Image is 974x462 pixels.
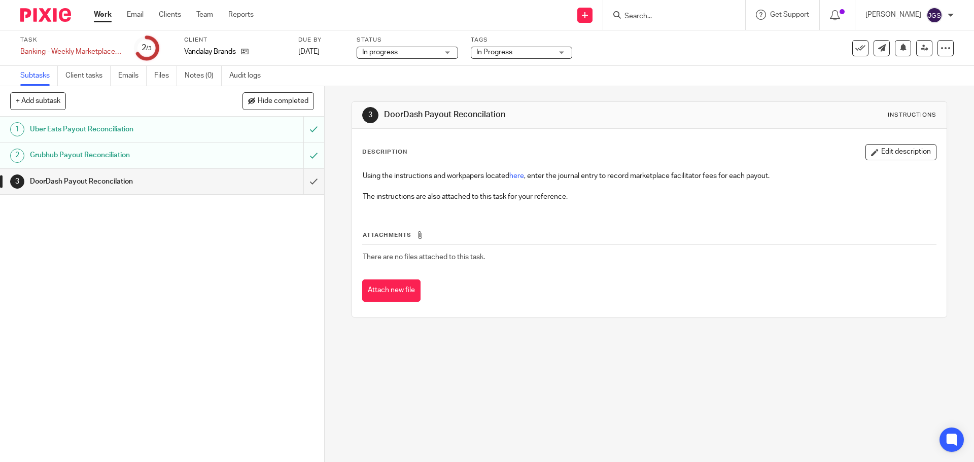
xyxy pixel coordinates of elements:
[154,66,177,86] a: Files
[926,7,943,23] img: svg%3E
[888,111,936,119] div: Instructions
[65,66,111,86] a: Client tasks
[30,148,205,163] h1: Grubhub Payout Reconciliation
[20,47,122,57] div: Banking - Weekly Marketplace Facilitator Payout Reconciliations (VAN)
[10,92,66,110] button: + Add subtask
[20,47,122,57] div: Banking - Weekly Marketplace Facilitator Payout Reconciliations ([GEOGRAPHIC_DATA])
[357,36,458,44] label: Status
[362,148,407,156] p: Description
[10,174,24,189] div: 3
[196,10,213,20] a: Team
[363,232,411,238] span: Attachments
[298,48,320,55] span: [DATE]
[362,107,378,123] div: 3
[476,49,512,56] span: In Progress
[118,66,147,86] a: Emails
[20,8,71,22] img: Pixie
[184,36,286,44] label: Client
[362,279,421,302] button: Attach new file
[159,10,181,20] a: Clients
[10,122,24,136] div: 1
[471,36,572,44] label: Tags
[30,174,205,189] h1: DoorDash Payout Reconcilation
[184,47,236,57] p: Vandalay Brands
[384,110,671,120] h1: DoorDash Payout Reconcilation
[770,11,809,18] span: Get Support
[10,149,24,163] div: 2
[363,254,485,261] span: There are no files attached to this task.
[623,12,715,21] input: Search
[185,66,222,86] a: Notes (0)
[865,10,921,20] p: [PERSON_NAME]
[142,42,152,54] div: 2
[228,10,254,20] a: Reports
[20,36,122,44] label: Task
[509,172,524,180] a: here
[20,66,58,86] a: Subtasks
[242,92,314,110] button: Hide completed
[298,36,344,44] label: Due by
[30,122,205,137] h1: Uber Eats Payout Reconciliation
[362,49,398,56] span: In progress
[363,192,935,202] p: The instructions are also attached to this task for your reference.
[127,10,144,20] a: Email
[229,66,268,86] a: Audit logs
[258,97,308,105] span: Hide completed
[865,144,936,160] button: Edit description
[94,10,112,20] a: Work
[363,171,935,181] p: Using the instructions and workpapers located , enter the journal entry to record marketplace fac...
[146,46,152,51] small: /3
